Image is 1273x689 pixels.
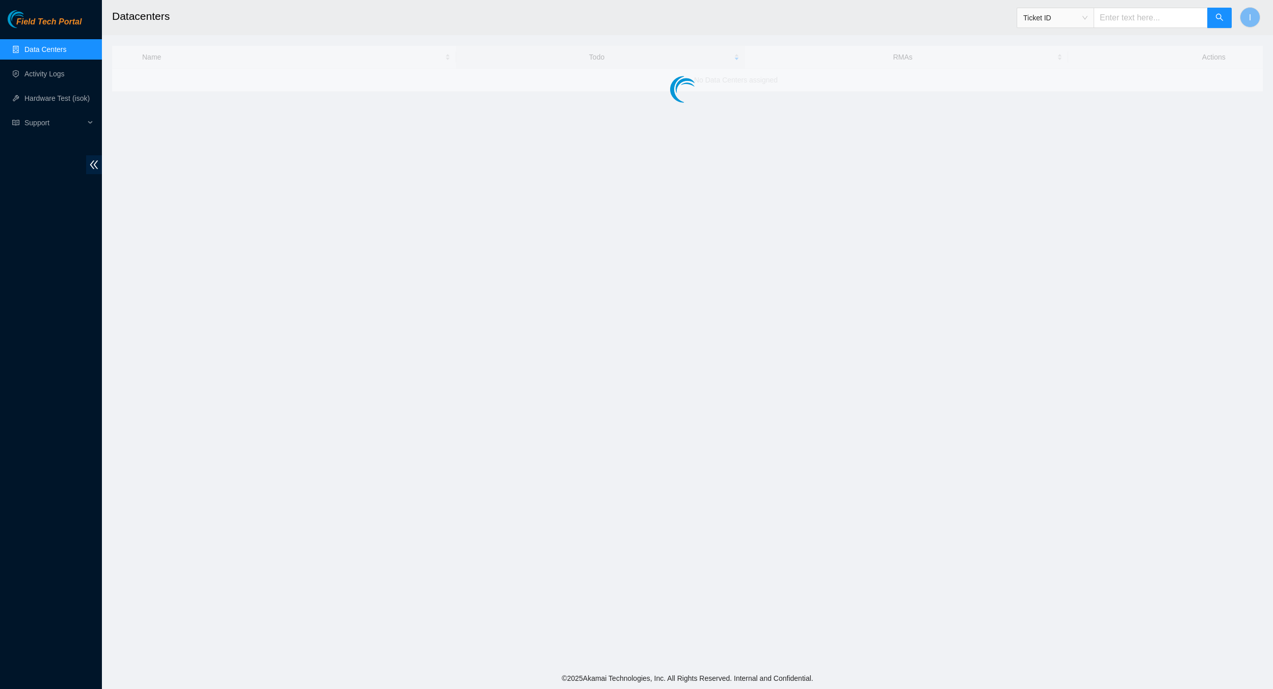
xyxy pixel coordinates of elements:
[1094,8,1208,28] input: Enter text here...
[24,70,65,78] a: Activity Logs
[16,17,82,27] span: Field Tech Portal
[1023,10,1088,25] span: Ticket ID
[8,10,51,28] img: Akamai Technologies
[24,113,85,133] span: Support
[102,668,1273,689] footer: © 2025 Akamai Technologies, Inc. All Rights Reserved. Internal and Confidential.
[1249,11,1251,24] span: I
[12,119,19,126] span: read
[86,155,102,174] span: double-left
[1240,7,1260,27] button: I
[1207,8,1232,28] button: search
[8,18,82,32] a: Akamai TechnologiesField Tech Portal
[24,45,66,53] a: Data Centers
[1215,13,1224,23] span: search
[24,94,90,102] a: Hardware Test (isok)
